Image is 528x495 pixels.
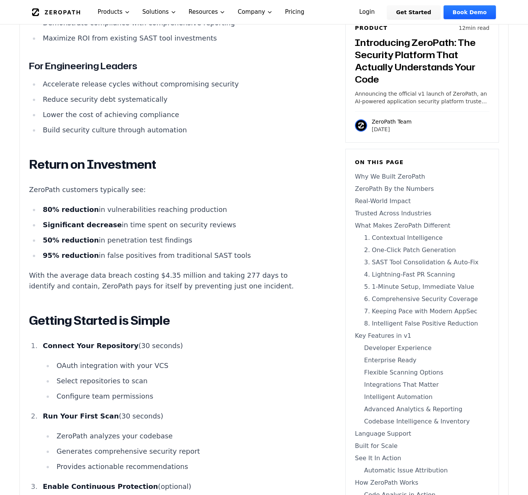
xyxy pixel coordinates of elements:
li: Maximize ROI from existing SAST tool investments [40,33,313,44]
a: Built for Scale [355,441,489,451]
a: Trusted Across Industries [355,209,489,218]
a: Book Demo [444,5,496,19]
strong: 50% reduction [43,236,99,244]
a: Enterprise Ready [355,356,489,365]
p: (30 seconds) [43,411,313,422]
a: 5. 1-Minute Setup, Immediate Value [355,282,489,291]
a: Language Support [355,429,489,438]
strong: Connect Your Repository [43,342,138,350]
a: How ZeroPath Works [355,478,489,487]
a: 4. Lightning-Fast PR Scanning [355,270,489,279]
h6: On this page [355,158,489,166]
li: in time spent on security reviews [40,220,313,230]
li: Build security culture through automation [40,125,313,135]
a: 6. Comprehensive Security Coverage [355,295,489,304]
h2: Getting Started is Simple [29,313,313,328]
a: Get Started [387,5,441,19]
li: Reduce security debt systematically [40,94,313,105]
a: Codebase Intelligence & Inventory [355,417,489,426]
h3: For Engineering Leaders [29,59,313,73]
a: Integrations That Matter [355,380,489,389]
li: Accelerate release cycles without compromising security [40,79,313,90]
a: Key Features in v1 [355,331,489,340]
li: Lower the cost of achieving compliance [40,109,313,120]
a: Intelligent Automation [355,392,489,402]
a: ZeroPath By the Numbers [355,184,489,194]
a: 8. Intelligent False Positive Reduction [355,319,489,328]
strong: Run Your First Scan [43,412,119,420]
p: (30 seconds) [43,340,313,351]
li: in vulnerabilities reaching production [40,204,313,215]
a: See It In Action [355,454,489,463]
li: Generates comprehensive security report [53,446,313,457]
p: With the average data breach costing $4.35 million and taking 277 days to identify and contain, Z... [29,270,313,291]
h6: Product [355,24,388,32]
h2: Return on Investment [29,157,313,172]
li: ZeroPath analyzes your codebase [53,431,313,441]
p: ZeroPath customers typically see: [29,184,313,195]
strong: 80% reduction [43,205,99,213]
strong: 95% reduction [43,251,99,259]
p: Announcing the official v1 launch of ZeroPath, an AI-powered application security platform truste... [355,90,489,105]
li: in false positives from traditional SAST tools [40,250,313,261]
h3: Introducing ZeroPath: The Security Platform That Actually Understands Your Code [355,36,489,85]
li: Provides actionable recommendations [53,461,313,472]
a: Developer Experience [355,344,489,353]
a: 3. SAST Tool Consolidation & Auto-Fix [355,258,489,267]
li: OAuth integration with your VCS [53,360,313,371]
a: Advanced Analytics & Reporting [355,405,489,414]
li: Select repositories to scan [53,376,313,386]
li: Configure team permissions [53,391,313,402]
a: Flexible Scanning Options [355,368,489,377]
a: Why We Built ZeroPath [355,172,489,181]
p: [DATE] [372,125,411,133]
img: ZeroPath Team [355,119,367,132]
strong: Enable Continuous Protection [43,482,158,490]
p: ZeroPath Team [372,118,411,125]
a: Login [350,5,384,19]
a: What Makes ZeroPath Different [355,221,489,230]
a: 7. Keeping Pace with Modern AppSec [355,307,489,316]
a: Real-World Impact [355,197,489,206]
a: 2. One-Click Patch Generation [355,246,489,255]
a: Automatic Issue Attribution [355,466,489,475]
p: 12 min read [459,24,489,32]
p: (optional) [43,481,313,492]
li: in penetration test findings [40,235,313,246]
a: 1. Contextual Intelligence [355,233,489,243]
strong: Significant decrease [43,221,122,229]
